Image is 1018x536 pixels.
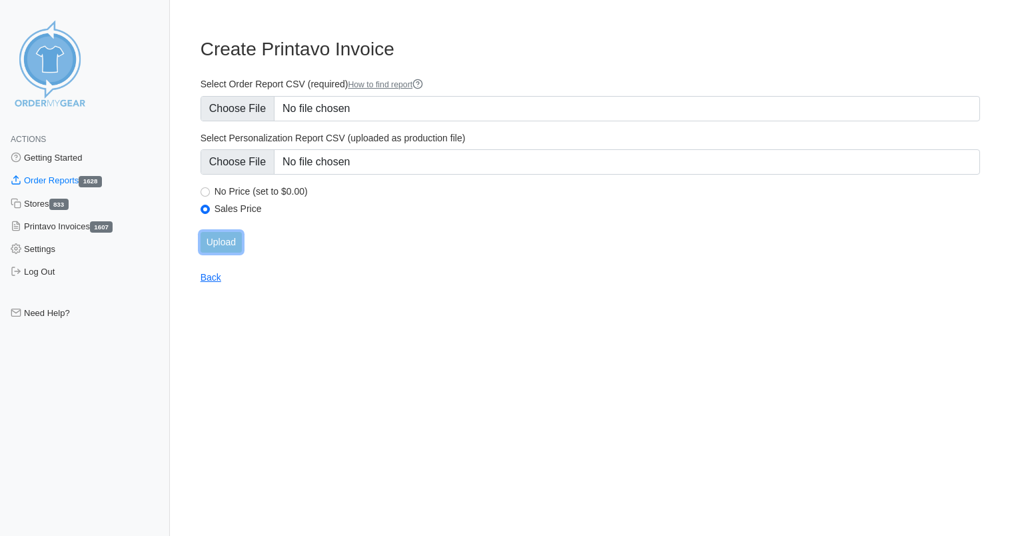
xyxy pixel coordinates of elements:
[201,232,242,253] input: Upload
[201,272,221,283] a: Back
[201,78,980,91] label: Select Order Report CSV (required)
[201,132,980,144] label: Select Personalization Report CSV (uploaded as production file)
[90,221,113,233] span: 1607
[11,135,46,144] span: Actions
[215,203,980,215] label: Sales Price
[79,176,101,187] span: 1628
[49,199,69,210] span: 833
[201,38,980,61] h3: Create Printavo Invoice
[215,185,980,197] label: No Price (set to $0.00)
[348,80,423,89] a: How to find report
